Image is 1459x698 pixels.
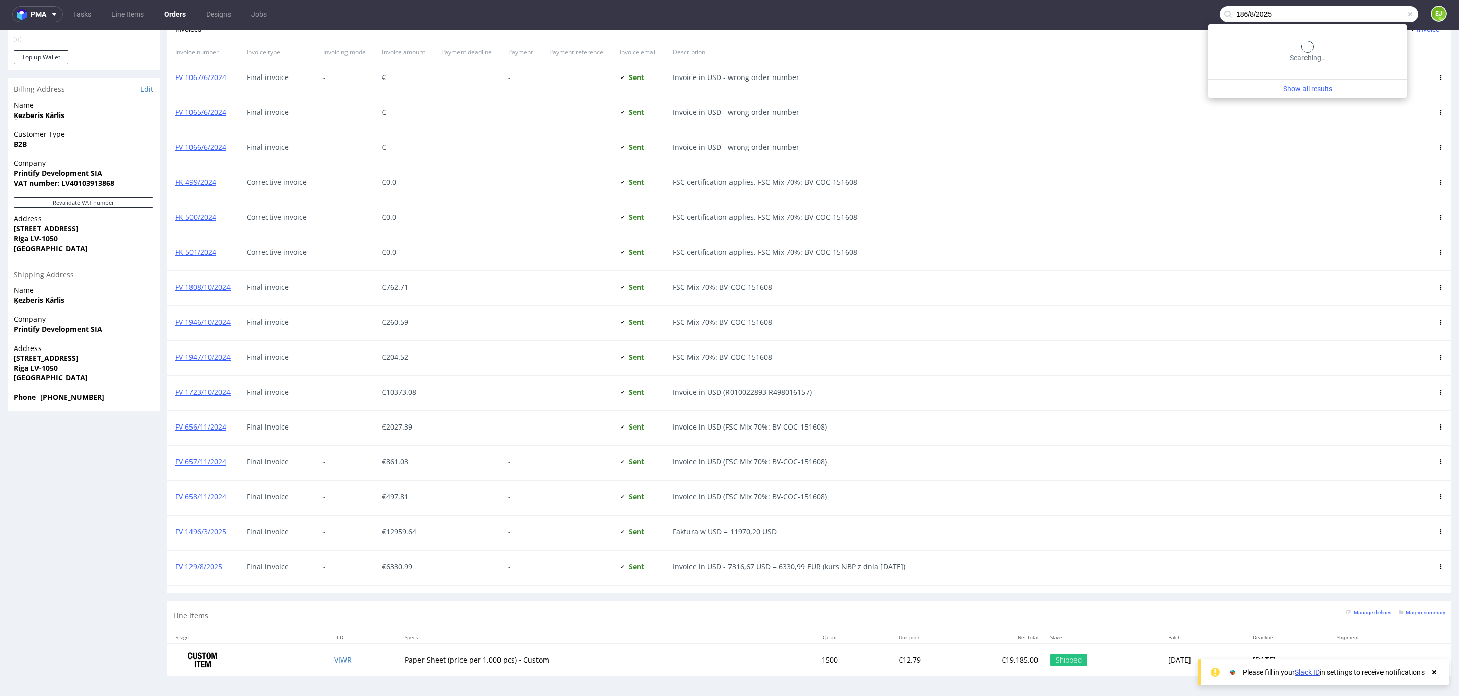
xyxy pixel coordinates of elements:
span: Payment [508,18,533,26]
th: LIID [328,601,399,613]
span: Invoice in USD - 7316,67 USD = 6330,99 EUR (kurs NBP z dnia [DATE]) [673,532,905,540]
a: FV 129/8/2025 [175,531,222,541]
span: Invoice in USD (FSC Mix 70%: BV-COC-151608) [673,393,905,401]
a: FK 500/2024 [175,182,216,191]
strong: Ķezberis Kārlis [14,265,64,275]
th: Stage [1044,601,1163,613]
td: Paper Sheet (price per 1.000 pcs) • Custom [399,613,776,645]
div: Shipped [1050,624,1087,636]
a: Designs [200,6,237,22]
a: Show all results [1212,84,1403,94]
span: € 204.52 [382,322,408,331]
strong: VAT number: LV40103913868 [14,148,114,158]
strong: Riga LV-1050 [14,333,58,342]
span: Final invoice [247,393,307,401]
a: FV 656/11/2024 [175,392,226,401]
span: - [508,78,533,86]
td: [DATE] [1162,613,1246,645]
span: Final invoice [247,428,307,436]
th: Shipment [1331,601,1412,613]
div: Sent [620,358,644,366]
td: €12.79 [844,613,927,645]
span: Final invoice [247,253,307,261]
span: - [508,183,533,191]
strong: [GEOGRAPHIC_DATA] [14,342,88,352]
strong: B2B [14,109,27,119]
p: €19,185.00 [933,625,1038,635]
span: - [323,358,366,366]
div: Sent [620,393,644,401]
span: Corrective invoice [247,218,307,226]
small: Margin summary [1399,579,1445,585]
span: € [382,77,386,87]
span: FSC Mix 70%: BV-COC-151608 [673,288,905,296]
span: Invoice in USD - wrong order number [673,78,905,86]
strong: Ķezberis Kārlis [14,80,64,90]
span: Final invoice [247,462,307,471]
td: 1500 [776,613,844,645]
span: € 861.03 [382,426,408,436]
button: Top up Wallet [14,20,68,34]
span: Final invoice [247,358,307,366]
span: FSC Mix 70%: BV-COC-151608 [673,253,905,261]
span: - [508,288,533,296]
a: FV 1808/10/2024 [175,252,231,261]
span: - [508,462,533,471]
th: Deadline [1247,601,1331,613]
strong: [GEOGRAPHIC_DATA] [14,213,88,223]
td: - [1331,613,1412,645]
div: Sent [620,43,644,51]
div: Billing Address [8,48,160,70]
div: Sent [620,113,644,121]
span: Invoice in USD (R010022893,R498016157) [673,358,905,366]
span: - [508,532,533,540]
a: Orders [158,6,192,22]
span: € 0.0 [382,217,396,226]
span: Invoice amount [382,18,425,26]
span: € 260.59 [382,287,408,296]
button: pma [12,6,63,22]
div: Sent [620,462,644,471]
span: Invoice in USD - wrong order number [673,113,905,121]
span: FSC certification applies. FSC Mix 70%: BV-COC-151608 [673,218,905,226]
div: Sent [620,428,644,436]
div: Sent [620,148,644,156]
span: Invoice in USD (FSC Mix 70%: BV-COC-151608) [673,462,905,471]
span: Final invoice [247,78,307,86]
span: - [508,497,533,506]
div: Sent [620,497,644,506]
strong: Phone [PHONE_NUMBER] [14,362,104,371]
span: - [508,323,533,331]
div: Searching… [1212,41,1403,63]
span: - [508,428,533,436]
a: FV 1946/10/2024 [175,287,231,296]
div: Sent [620,183,644,191]
th: Specs [399,601,776,613]
span: Invoice type [247,18,307,26]
span: - [508,253,533,261]
span: € 0.0 [382,182,396,191]
a: FV 1723/10/2024 [175,357,231,366]
a: FV 658/11/2024 [175,461,226,471]
th: Batch [1162,601,1246,613]
th: Net Total [927,601,1044,613]
div: Sent [620,288,644,296]
span: Final invoice [247,323,307,331]
figcaption: EJ [1432,7,1446,21]
span: - [508,358,533,366]
a: FK 499/2024 [175,147,216,157]
img: logo [17,9,31,20]
span: Payment reference [549,18,603,26]
span: - [323,183,366,191]
th: Unit price [844,601,927,613]
span: Corrective invoice [247,183,307,191]
strong: Printify Development SIA [14,294,102,303]
a: VIWR [334,625,352,634]
span: Invoice in USD - wrong order number [673,43,905,51]
div: Please fill in your in settings to receive notifications [1243,667,1425,677]
a: Line Items [105,6,150,22]
a: Jobs [245,6,273,22]
span: - [323,393,366,401]
span: Address [14,183,153,193]
div: Shipping Address [8,232,160,255]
